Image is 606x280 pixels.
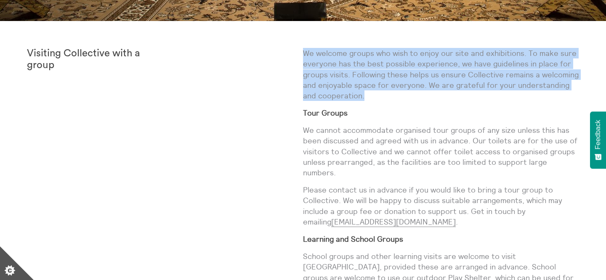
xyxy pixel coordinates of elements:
[303,234,403,244] strong: Learning and School Groups
[303,108,348,118] strong: Tour Groups
[594,120,602,149] span: Feedback
[590,111,606,169] button: Feedback - Show survey
[303,185,579,227] p: Please contact us in advance if you would like to bring a tour group to Collective. We will be ha...
[303,125,579,178] p: We cannot accommodate organised tour groups of any size unless this has been discussed and agreed...
[27,48,140,70] strong: Visiting Collective with a group
[331,217,456,227] a: [EMAIL_ADDRESS][DOMAIN_NAME]
[303,48,579,101] p: We welcome groups who wish to enjoy our site and exhibitions. To make sure everyone has the best ...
